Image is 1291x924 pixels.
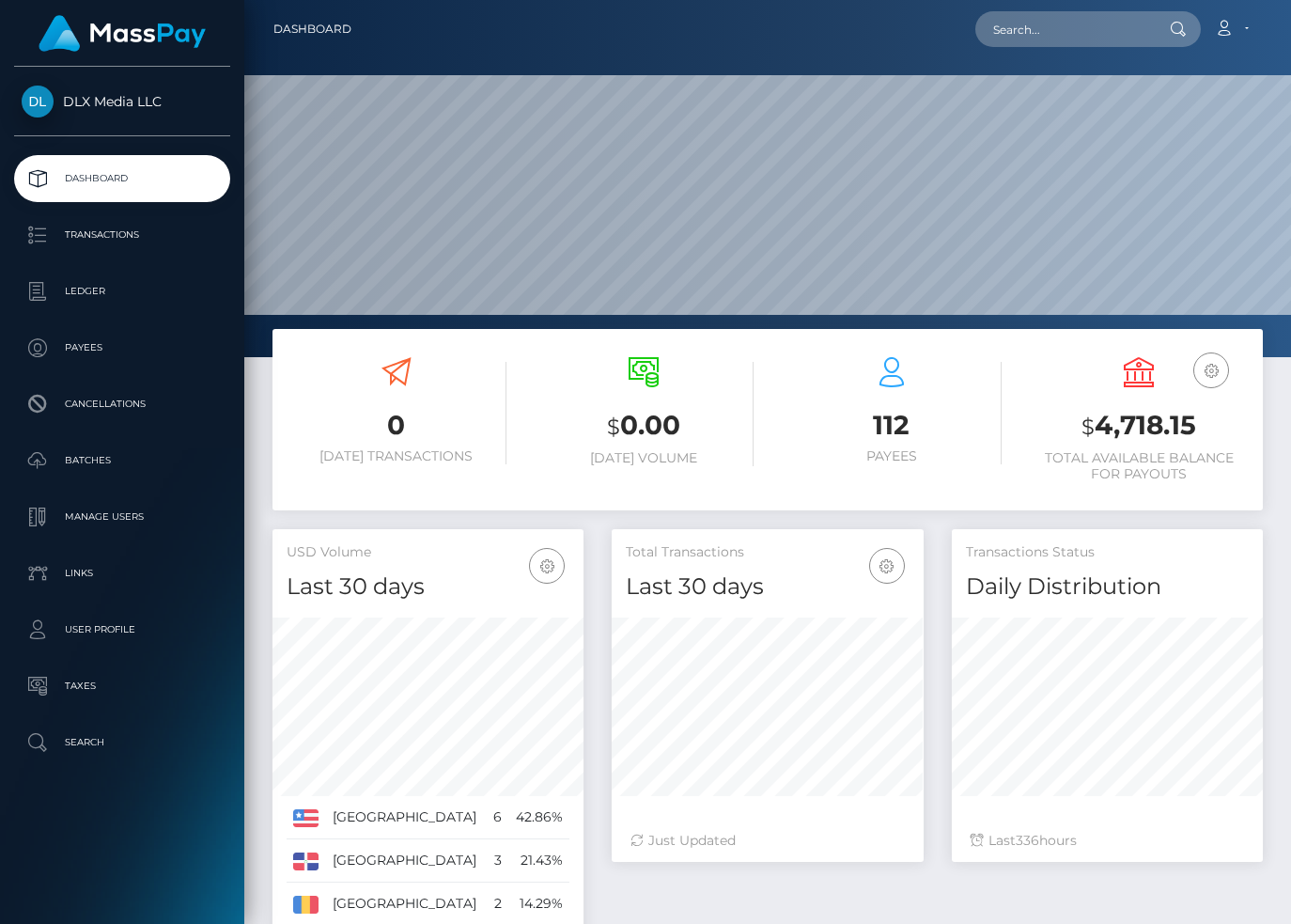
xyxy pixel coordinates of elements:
h5: Total Transactions [626,543,909,562]
h5: USD Volume [287,543,569,562]
h5: Transactions Status [966,543,1249,562]
h4: Last 30 days [287,571,569,603]
td: 3 [486,839,507,883]
a: Dashboard [273,9,351,49]
img: RO.png [293,896,319,913]
p: Ledger [22,277,223,305]
a: Transactions [14,211,230,258]
p: Batches [22,446,223,475]
img: DLX Media LLC [22,86,54,117]
h4: Last 30 days [626,571,909,603]
p: Transactions [22,221,223,249]
td: 21.43% [508,839,569,883]
h3: 4,718.15 [1030,407,1250,446]
a: Payees [14,324,230,371]
td: 6 [486,796,507,839]
div: Just Updated [630,831,904,851]
p: Manage Users [22,503,223,531]
input: Search... [975,11,1152,47]
small: $ [1081,414,1095,440]
img: MassPay Logo [39,15,206,52]
h3: 112 [782,407,1002,444]
td: [GEOGRAPHIC_DATA] [326,839,487,883]
p: Taxes [22,672,223,700]
h6: Payees [782,448,1002,464]
a: Search [14,719,230,766]
h3: 0 [287,407,506,444]
img: DO.png [293,853,319,869]
p: Links [22,559,223,587]
h6: [DATE] Volume [535,450,754,466]
a: Links [14,550,230,597]
span: 336 [1016,832,1039,849]
span: DLX Media LLC [14,93,230,110]
a: Batches [14,437,230,484]
small: $ [607,414,620,440]
a: Dashboard [14,155,230,202]
a: Cancellations [14,381,230,428]
p: Payees [22,334,223,362]
a: Taxes [14,663,230,710]
a: User Profile [14,606,230,653]
h6: [DATE] Transactions [287,448,506,464]
p: Cancellations [22,390,223,418]
p: Search [22,728,223,757]
h6: Total Available Balance for Payouts [1030,450,1250,482]
p: User Profile [22,616,223,644]
img: US.png [293,809,319,826]
h4: Daily Distribution [966,571,1249,603]
div: Last hours [971,831,1244,851]
td: [GEOGRAPHIC_DATA] [326,796,487,839]
a: Manage Users [14,493,230,540]
td: 42.86% [508,796,569,839]
a: Ledger [14,268,230,315]
h3: 0.00 [535,407,754,446]
p: Dashboard [22,164,223,193]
